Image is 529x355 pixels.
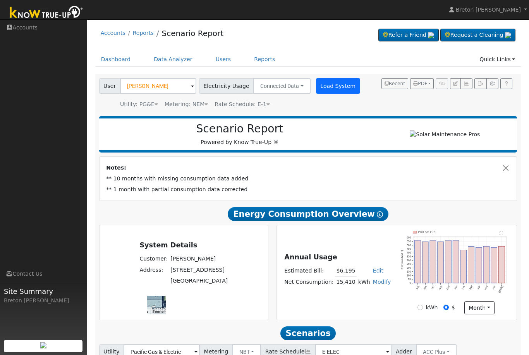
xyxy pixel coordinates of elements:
[407,236,411,239] text: 600
[416,285,420,290] text: Aug
[418,230,436,234] text: Pull $6195
[428,32,434,38] img: retrieve
[446,285,450,290] text: Dec
[407,266,411,269] text: 200
[484,285,489,290] text: May
[452,304,455,312] label: $
[443,305,449,310] input: $
[468,246,474,283] rect: onclick=""
[407,255,411,257] text: 350
[373,279,391,285] a: Modify
[492,285,496,290] text: Jun
[408,278,411,280] text: 50
[284,253,337,261] u: Annual Usage
[407,274,411,276] text: 100
[417,305,423,310] input: kWh
[248,52,281,67] a: Reports
[454,285,458,290] text: Jan
[199,78,254,94] span: Electricity Usage
[373,268,383,274] a: Edit
[410,78,434,89] button: PDF
[280,326,336,340] span: Scenarios
[502,164,510,172] button: Close
[148,52,198,67] a: Data Analyzer
[474,52,521,67] a: Quick Links
[450,78,461,89] button: Edit User
[477,285,481,290] text: Apr
[460,78,472,89] button: Multi-Series Graph
[484,246,490,283] rect: onclick=""
[407,251,411,254] text: 400
[228,207,388,221] span: Energy Consumption Overview
[407,259,411,261] text: 300
[460,250,467,283] rect: onclick=""
[4,286,83,297] span: Site Summary
[407,247,411,250] text: 450
[407,270,411,273] text: 150
[357,276,371,288] td: kWh
[407,244,411,246] text: 500
[153,309,163,314] a: Terms (opens in new tab)
[101,30,125,36] a: Accounts
[407,240,411,242] text: 550
[120,78,196,94] input: Select a User
[505,32,511,38] img: retrieve
[500,231,503,235] text: 
[253,78,311,94] button: Connected Data
[381,78,409,89] button: Recent
[106,165,126,171] strong: Notes:
[413,81,427,86] span: PDF
[107,122,373,135] h2: Scenario Report
[377,211,383,218] i: Show Help
[461,285,465,290] text: Feb
[40,342,46,348] img: retrieve
[283,276,335,288] td: Net Consumption:
[476,247,482,283] rect: onclick=""
[120,100,158,108] div: Utility: PG&E
[426,304,438,312] label: kWh
[474,78,486,89] button: Export Interval Data
[491,247,497,283] rect: onclick=""
[316,78,360,94] button: Load System
[99,78,120,94] span: User
[440,29,515,42] a: Request a Cleaning
[486,78,498,89] button: Settings
[498,285,504,293] text: [DATE]
[210,52,237,67] a: Users
[139,241,197,249] u: System Details
[335,266,357,277] td: $6,195
[423,285,428,290] text: Sep
[335,276,357,288] td: 15,410
[105,173,512,184] td: ** 10 months with missing consumption data added
[423,242,429,283] rect: onclick=""
[169,254,229,264] td: [PERSON_NAME]
[407,262,411,265] text: 250
[6,4,87,22] img: Know True-Up
[456,7,521,13] span: Breton [PERSON_NAME]
[149,304,175,314] a: Open this area in Google Maps (opens a new window)
[401,250,404,269] text: Estimated $
[410,130,480,139] img: Solar Maintenance Pros
[149,304,175,314] img: Google
[464,301,495,314] button: month
[378,29,439,42] a: Refer a Friend
[445,240,452,283] rect: onclick=""
[169,264,229,275] td: [STREET_ADDRESS]
[161,29,223,38] a: Scenario Report
[4,297,83,305] div: Breton [PERSON_NAME]
[431,285,435,289] text: Oct
[430,240,436,283] rect: onclick=""
[453,240,459,283] rect: onclick=""
[165,100,208,108] div: Metering: NEM
[103,122,377,146] div: Powered by Know True-Up ®
[105,184,512,195] td: ** 1 month with partial consumption data corrected
[215,101,270,107] span: Alias: None
[138,264,169,275] td: Address:
[169,275,229,286] td: [GEOGRAPHIC_DATA]
[138,254,169,264] td: Customer:
[415,240,421,283] rect: onclick=""
[500,78,512,89] a: Help Link
[499,246,505,283] rect: onclick=""
[438,285,443,290] text: Nov
[283,266,335,277] td: Estimated Bill:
